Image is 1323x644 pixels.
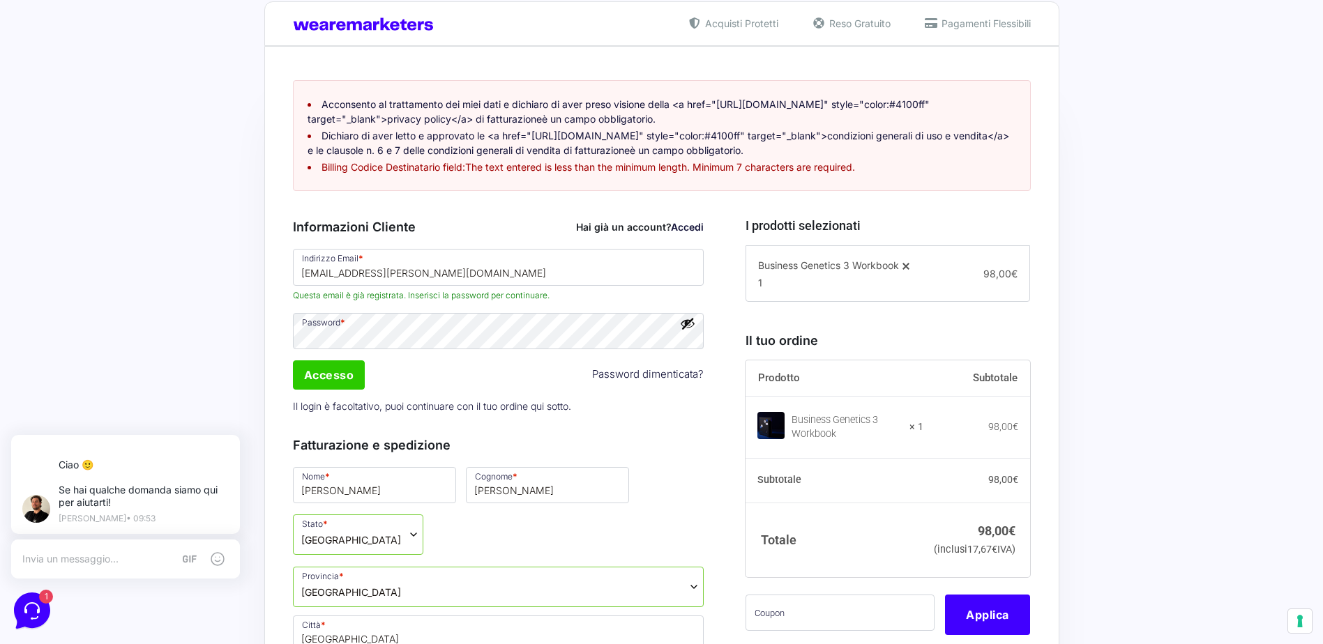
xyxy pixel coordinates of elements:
[67,96,237,105] p: [PERSON_NAME] • 09:53
[22,133,50,161] img: dark
[301,585,401,599] span: Lucca
[923,360,1031,397] th: Subtotale
[124,56,257,67] a: [DEMOGRAPHIC_DATA] tutto
[1013,421,1018,432] span: €
[139,446,149,456] span: 1
[746,360,923,397] th: Prodotto
[983,268,1018,279] span: 98,00
[293,217,704,236] h3: Informazioni Cliente
[671,221,704,233] a: Accedi
[243,95,257,109] span: 1
[466,467,629,503] input: Cognome *
[67,66,237,91] p: Se hai qualche domanda siamo qui per aiutarti!
[22,79,50,107] img: dark
[1011,268,1018,279] span: €
[293,289,704,302] span: Questa email è già registrata. Inserisci la password per continuare.
[293,567,704,607] span: Provincia
[149,229,257,240] a: Apri Centro Assistenza
[293,360,365,390] input: Accesso
[22,229,109,240] span: Trova una risposta
[17,126,262,168] a: AssistenzaCerto! Sotto ad ogni lezione hai la possibilità di commentare con le tue domande e rice...
[301,532,401,547] span: Italia
[59,95,213,109] p: Ciao 🙂 Se hai qualche domanda siamo qui per aiutarti!
[746,458,923,503] th: Subtotale
[680,316,695,331] button: Mostra password
[293,514,423,555] span: Stato
[97,447,183,480] button: 1Messaggi
[945,595,1030,635] button: Applica
[746,216,1030,235] h3: I prodotti selezionati
[746,503,923,577] th: Totale
[293,249,704,285] input: Indirizzo Email *
[11,11,234,33] h2: [PERSON_NAME] 👋
[576,220,704,234] div: Hai già un account?
[11,447,97,480] button: Home
[938,16,1031,31] span: Pagamenti Flessibili
[909,420,923,434] strong: × 1
[31,259,228,273] input: Cerca un articolo...
[702,16,778,31] span: Acquisti Protetti
[992,544,997,555] span: €
[221,132,257,144] p: 7 mesi fa
[42,467,66,480] p: Home
[746,331,1030,350] h3: Il tuo ordine
[826,16,891,31] span: Reso Gratuito
[11,590,53,631] iframe: Customerly Messenger Launcher
[67,40,237,53] p: Ciao 🙂
[758,277,762,289] span: 1
[988,421,1018,432] bdi: 98,00
[1288,609,1312,633] button: Le tue preferenze relative al consenso per le tecnologie di tracciamento
[934,544,1015,555] small: (inclusi IVA)
[792,413,900,441] div: Business Genetics 3 Workbook
[988,474,1018,485] bdi: 98,00
[758,259,899,271] span: Business Genetics 3 Workbook
[215,467,235,480] p: Aiuto
[1008,523,1015,538] span: €
[22,56,119,67] span: Le tue conversazioni
[121,467,158,480] p: Messaggi
[308,98,930,125] a: Acconsento al trattamento dei miei dati e dichiaro di aver preso visione della <a href="[URL][DOM...
[592,367,704,383] a: Password dimenticata?
[757,412,785,439] img: Business Genetics 3 Workbook
[967,544,997,555] span: 17,67
[221,78,257,91] p: 3 mesi fa
[59,132,213,146] span: Assistenza
[1013,474,1018,485] span: €
[978,523,1015,538] bdi: 98,00
[322,161,465,173] strong: Billing Codice Destinatario field:
[182,447,268,480] button: Aiuto
[308,130,1009,156] a: Dichiaro di aver letto e approvato le <a href="[URL][DOMAIN_NAME]" style="color:#4100ff" target="...
[293,467,456,503] input: Nome *
[59,78,213,92] span: [PERSON_NAME]
[17,72,262,114] a: [PERSON_NAME]Ciao 🙂 Se hai qualche domanda siamo qui per aiutarti!3 mesi fa1
[308,160,1016,174] li: The text entered is less than the minimum length. Minimum 7 characters are required.
[746,595,935,631] input: Coupon
[293,436,704,454] h3: Fatturazione e spedizione
[288,392,709,420] p: Il login è facoltativo, puoi continuare con il tuo ordine qui sotto.
[22,174,257,201] button: Inizia una conversazione
[31,77,59,105] img: dark
[91,182,206,193] span: Inizia una conversazione
[59,148,213,162] p: Certo! Sotto ad ogni lezione hai la possibilità di commentare con le tue domande e ricevere rispo...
